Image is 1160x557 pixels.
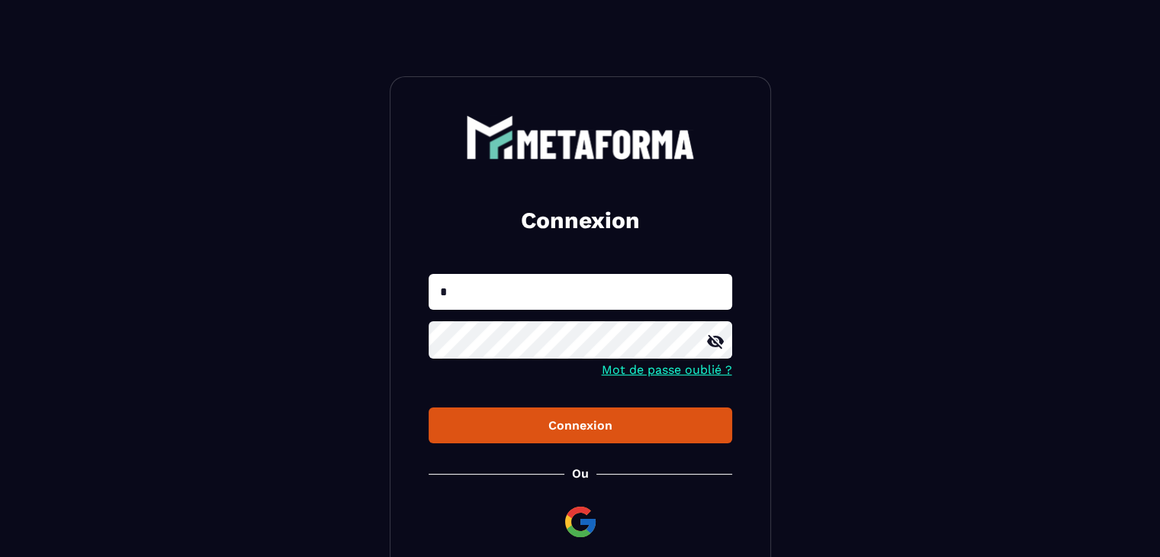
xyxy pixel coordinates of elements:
h2: Connexion [447,205,714,236]
a: logo [429,115,732,159]
button: Connexion [429,407,732,443]
p: Ou [572,466,589,481]
img: logo [466,115,695,159]
div: Connexion [441,418,720,433]
img: google [562,504,599,540]
a: Mot de passe oublié ? [602,362,732,377]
